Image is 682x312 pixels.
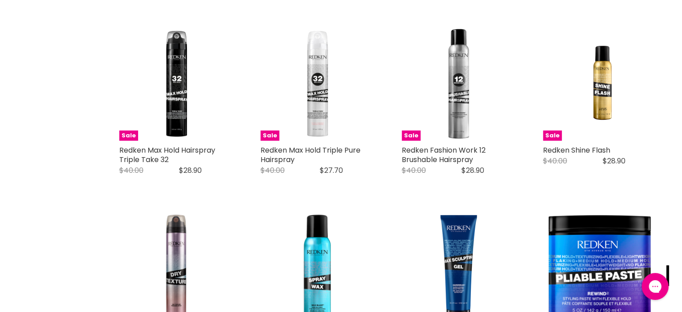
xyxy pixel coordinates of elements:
span: $28.90 [461,165,484,176]
a: Redken Max Hold Triple Pure Hairspray [261,145,361,165]
span: $27.70 [320,165,343,176]
a: Redken Max Hold Hairspray Triple Take 32 Redken Max Hold Hairspray Triple Take 32 Sale [119,26,234,141]
img: Redken Max Hold Hairspray Triple Take 32 [119,26,234,141]
span: Sale [402,131,421,141]
a: Redken Max Hold Triple Pure Hairspray Redken Max Hold Triple Pure Hairspray Sale [261,26,375,141]
span: Sale [543,131,562,141]
img: Redken Shine Flash [564,26,636,141]
span: $40.00 [402,165,426,176]
iframe: Gorgias live chat messenger [637,270,673,303]
span: $40.00 [261,165,285,176]
img: Redken Fashion Work 12 Brushable Hairspray [402,26,516,141]
a: Redken Shine Flash Sale [543,26,657,141]
span: $40.00 [543,156,567,166]
span: Sale [119,131,138,141]
a: Redken Shine Flash [543,145,610,155]
a: Redken Fashion Work 12 Brushable Hairspray Redken Fashion Work 12 Brushable Hairspray Sale [402,26,516,141]
span: $28.90 [179,165,202,176]
span: $28.90 [603,156,626,166]
img: Redken Max Hold Triple Pure Hairspray [261,26,375,141]
a: Redken Max Hold Hairspray Triple Take 32 [119,145,215,165]
span: Sale [261,131,279,141]
span: $40.00 [119,165,143,176]
a: Redken Fashion Work 12 Brushable Hairspray [402,145,486,165]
